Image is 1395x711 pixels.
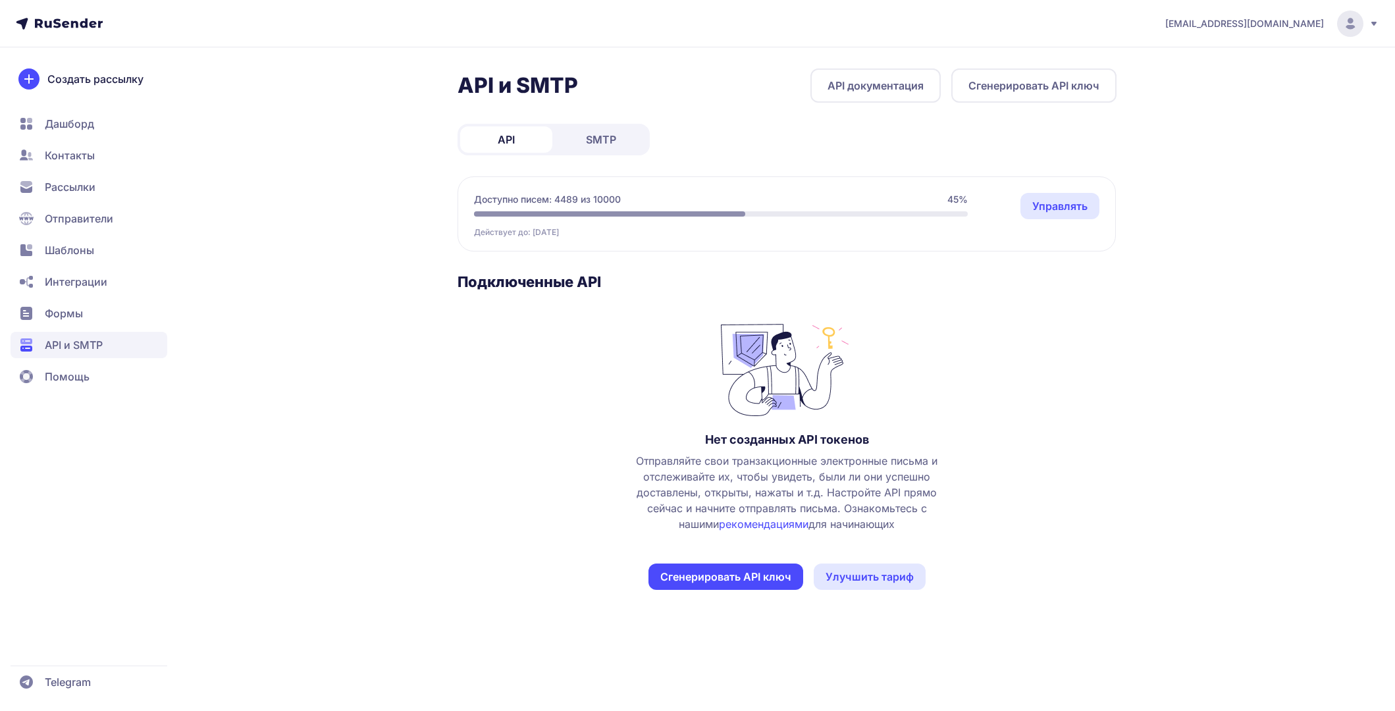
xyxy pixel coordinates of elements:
span: SMTP [586,132,616,147]
img: no_photo [721,317,853,416]
span: Доступно писем: 4489 из 10000 [474,193,621,206]
a: рекомендациями [719,517,808,531]
span: Отправители [45,211,113,226]
h3: Подключенные API [458,273,1117,291]
a: Улучшить тариф [814,564,926,590]
span: Шаблоны [45,242,94,258]
h3: Нет созданных API токенов [705,432,869,448]
span: API и SMTP [45,337,103,353]
span: Помощь [45,369,90,384]
a: API [460,126,552,153]
button: Сгенерировать API ключ [951,68,1117,103]
span: Интеграции [45,274,107,290]
button: Сгенерировать API ключ [648,564,803,590]
a: Telegram [11,669,167,695]
span: Telegram [45,674,91,690]
a: Управлять [1020,193,1099,219]
span: Отправляйте свои транзакционные электронные письма и отслеживайте их, чтобы увидеть, были ли они ... [623,453,950,532]
span: Действует до: [DATE] [474,227,559,238]
span: Дашборд [45,116,94,132]
span: Создать рассылку [47,71,144,87]
a: SMTP [555,126,647,153]
h2: API и SMTP [458,72,578,99]
span: API [498,132,515,147]
span: Контакты [45,147,95,163]
span: Рассылки [45,179,95,195]
span: Формы [45,305,83,321]
a: API документация [810,68,941,103]
span: 45% [947,193,968,206]
span: [EMAIL_ADDRESS][DOMAIN_NAME] [1165,17,1324,30]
